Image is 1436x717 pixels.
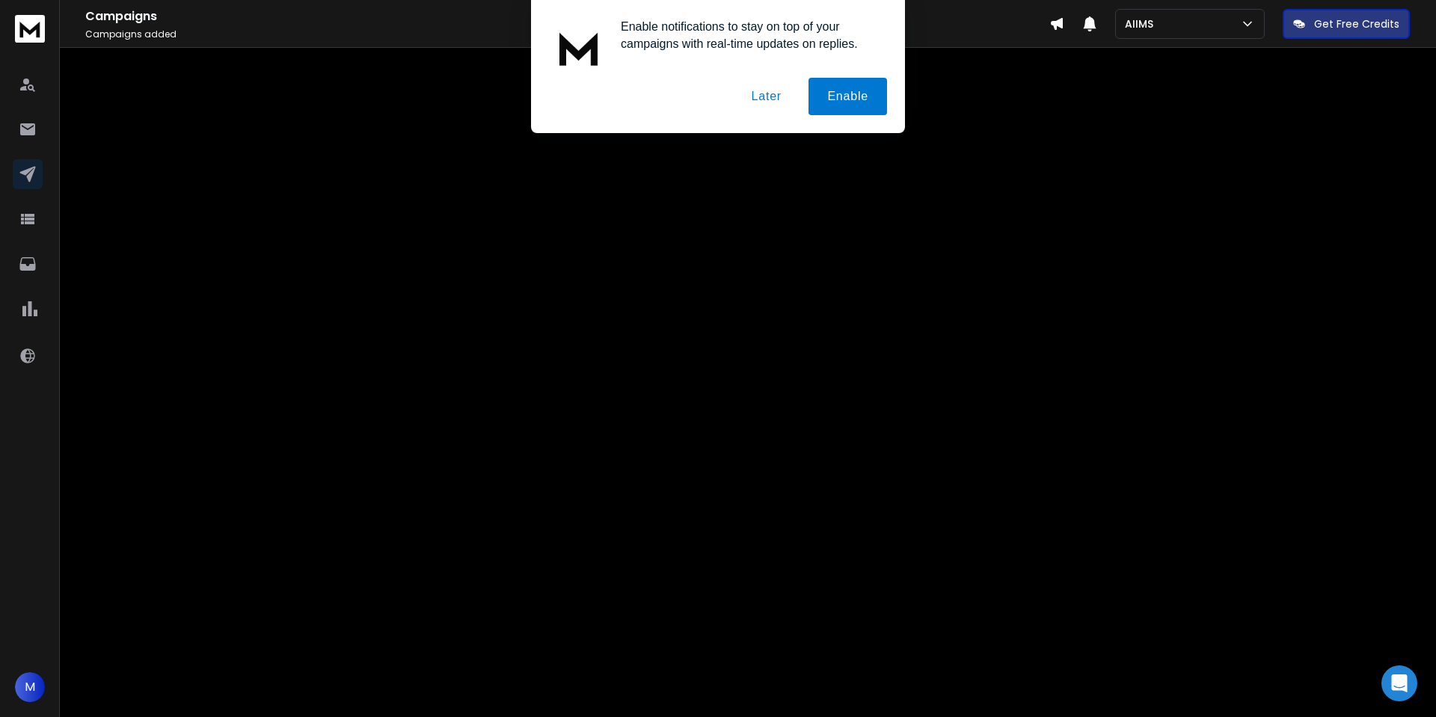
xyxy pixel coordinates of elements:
[808,78,887,115] button: Enable
[1381,665,1417,701] div: Open Intercom Messenger
[15,672,45,702] button: M
[732,78,800,115] button: Later
[609,18,887,52] div: Enable notifications to stay on top of your campaigns with real-time updates on replies.
[549,18,609,78] img: notification icon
